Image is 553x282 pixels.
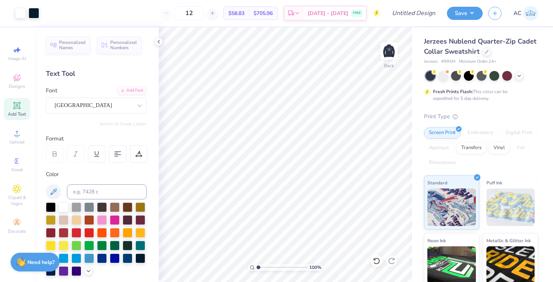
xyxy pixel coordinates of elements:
div: Transfers [456,142,486,154]
span: Decorate [8,228,26,234]
img: Standard [427,189,476,226]
a: AC [513,6,538,21]
div: Format [46,134,147,143]
div: This color can be expedited for 5 day delivery. [433,88,526,102]
strong: Fresh Prints Flash: [433,89,473,95]
span: $705.96 [254,9,273,17]
div: Digital Print [501,127,537,139]
img: Back [381,44,397,59]
img: Alina Cote [523,6,538,21]
span: Standard [427,179,447,187]
span: Puff Ink [486,179,502,187]
label: Font [46,86,57,95]
div: Applique [424,142,454,154]
div: Text Tool [46,69,147,79]
div: Screen Print [424,127,460,139]
span: Jerzees Nublend Quarter-Zip Cadet Collar Sweatshirt [424,37,536,56]
input: e.g. 7428 c [67,184,147,199]
div: Embroidery [463,127,498,139]
div: Foil [512,142,530,154]
button: Switch to Greek Letters [100,121,147,127]
div: Color [46,170,147,179]
div: Print Type [424,112,538,121]
span: $58.83 [228,9,245,17]
span: 100 % [309,264,321,271]
span: Add Text [8,111,26,117]
span: [DATE] - [DATE] [308,9,348,17]
span: FREE [353,11,361,16]
span: Personalized Numbers [110,40,137,50]
span: Designs [9,83,25,89]
img: Puff Ink [486,189,535,226]
button: Save [447,7,483,20]
div: Back [384,62,394,69]
input: Untitled Design [386,6,441,21]
span: Personalized Names [59,40,86,50]
div: Add Font [117,86,147,95]
span: Clipart & logos [4,195,30,207]
span: Upload [9,139,24,145]
span: AC [513,9,521,18]
div: Vinyl [489,142,510,154]
span: Jerzees [424,59,438,65]
span: Greek [11,167,23,173]
span: Metallic & Glitter Ink [486,237,531,244]
div: Rhinestones [424,157,460,169]
strong: Need help? [27,259,55,266]
span: # 995M [441,59,455,65]
input: – – [175,6,204,20]
span: Image AI [8,56,26,62]
span: Minimum Order: 24 + [459,59,497,65]
span: Neon Ink [427,237,446,244]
